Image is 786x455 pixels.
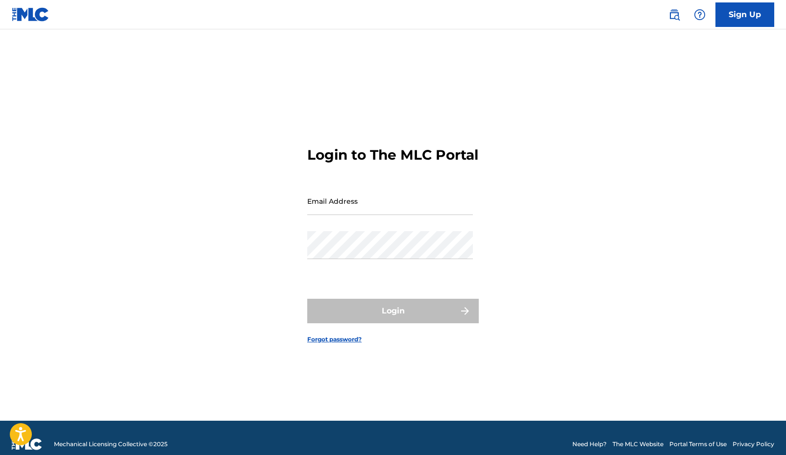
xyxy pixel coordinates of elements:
a: Portal Terms of Use [669,440,727,449]
img: logo [12,438,42,450]
h3: Login to The MLC Portal [307,146,478,164]
a: Forgot password? [307,335,362,344]
span: Mechanical Licensing Collective © 2025 [54,440,168,449]
a: Sign Up [715,2,774,27]
a: Need Help? [572,440,607,449]
img: search [668,9,680,21]
a: Privacy Policy [733,440,774,449]
img: MLC Logo [12,7,49,22]
div: Help [690,5,710,24]
img: help [694,9,706,21]
a: The MLC Website [613,440,663,449]
iframe: Chat Widget [737,408,786,455]
a: Public Search [664,5,684,24]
